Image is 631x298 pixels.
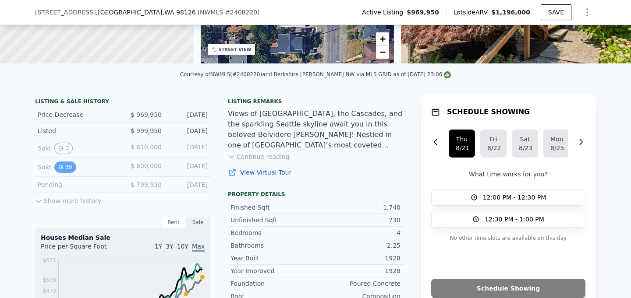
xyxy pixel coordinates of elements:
[228,109,403,151] div: Views of [GEOGRAPHIC_DATA], the Cascades, and the sparkling Seattle skyline await you in this bel...
[169,180,208,189] div: [DATE]
[35,8,96,17] span: [STREET_ADDRESS]
[230,279,315,288] div: Foundation
[131,111,162,118] span: $ 969,950
[228,152,290,161] button: Continue reading
[43,257,56,263] tspan: $651
[315,203,401,212] div: 1,740
[198,8,260,17] div: ( )
[96,8,196,17] span: , [GEOGRAPHIC_DATA]
[200,9,223,16] span: NWMLS
[38,126,116,135] div: Listed
[131,162,162,169] span: $ 800,000
[487,144,500,152] div: 8/22
[543,130,570,158] button: Mon8/25
[230,241,315,250] div: Bathrooms
[43,288,56,294] tspan: $479
[230,228,315,237] div: Bedrooms
[169,143,208,154] div: [DATE]
[431,170,585,179] p: What time works for you?
[380,46,386,57] span: −
[162,9,195,16] span: , WA 98126
[550,144,563,152] div: 8/25
[131,181,162,188] span: $ 799,950
[431,189,585,206] button: 12:00 PM - 12:30 PM
[380,33,386,44] span: +
[169,126,208,135] div: [DATE]
[431,233,585,243] p: No other time slots are available on this day
[38,161,116,173] div: Sold
[550,135,563,144] div: Mon
[225,9,257,16] span: # 2408220
[519,135,531,144] div: Sat
[454,8,491,17] span: Lotside ARV
[228,168,403,177] a: View Virtual Tour
[519,144,531,152] div: 8/23
[483,193,546,202] span: 12:00 PM - 12:30 PM
[480,130,507,158] button: Fri8/22
[131,144,162,151] span: $ 810,000
[169,161,208,173] div: [DATE]
[131,127,162,134] span: $ 999,950
[578,4,596,21] button: Show Options
[38,143,116,154] div: Sold
[35,193,101,205] button: Show more history
[228,98,403,105] div: Listing remarks
[491,9,530,16] span: $1,196,000
[38,180,116,189] div: Pending
[228,191,403,198] div: Property details
[161,217,186,228] div: Rent
[362,8,407,17] span: Active Listing
[43,277,56,283] tspan: $539
[315,228,401,237] div: 4
[54,143,73,154] button: View historical data
[315,241,401,250] div: 2.25
[456,135,468,144] div: Thu
[447,107,530,117] h1: SCHEDULE SHOWING
[376,32,389,46] a: Zoom in
[431,279,585,298] button: Schedule Showing
[315,216,401,224] div: 730
[180,71,451,77] div: Courtesy of NWMLS (#2408220) and Berkshire [PERSON_NAME] NW via MLS GRID as of [DATE] 23:06
[166,243,173,250] span: 3Y
[230,216,315,224] div: Unfinished Sqft
[541,4,571,20] button: SAVE
[431,211,585,228] button: 12:30 PM - 1:00 PM
[449,130,475,158] button: Thu8/21
[315,266,401,275] div: 1928
[230,266,315,275] div: Year Improved
[41,233,205,242] div: Houses Median Sale
[487,135,500,144] div: Fri
[186,217,210,228] div: Sale
[38,110,116,119] div: Price Decrease
[376,46,389,59] a: Zoom out
[230,254,315,263] div: Year Built
[54,161,76,173] button: View historical data
[35,98,210,107] div: LISTING & SALE HISTORY
[444,71,451,78] img: NWMLS Logo
[192,243,205,252] span: Max
[230,203,315,212] div: Finished Sqft
[155,243,162,250] span: 1Y
[512,130,538,158] button: Sat8/23
[41,242,123,256] div: Price per Square Foot
[315,254,401,263] div: 1928
[456,144,468,152] div: 8/21
[169,110,208,119] div: [DATE]
[485,215,544,224] span: 12:30 PM - 1:00 PM
[219,46,252,53] div: STREET VIEW
[177,243,188,250] span: 10Y
[315,279,401,288] div: Poured Concrete
[407,8,439,17] span: $969,950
